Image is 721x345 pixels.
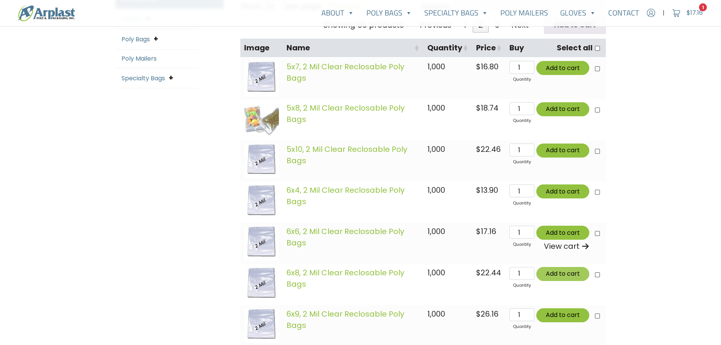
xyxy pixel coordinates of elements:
[315,5,360,20] a: About
[509,240,589,252] a: View cart
[476,309,481,319] span: $
[476,226,481,237] span: $
[506,39,606,58] th: BuySelect all
[244,308,279,343] img: images
[287,267,404,289] a: 6x8, 2 Mil Clear Reclosable Poly Bags
[476,61,481,72] span: $
[244,61,279,96] img: images
[476,103,481,113] span: $
[244,226,279,261] img: images
[602,5,645,20] a: Contact
[509,267,534,280] input: Qty
[472,39,506,58] th: Price: activate to sort column ascending
[509,102,534,115] input: Qty
[509,308,534,321] input: Qty
[536,226,589,240] button: Add to cart
[427,185,445,195] span: 1,000
[476,309,498,319] bdi: 26.16
[509,144,534,156] input: Qty
[427,61,445,72] span: 1,000
[476,61,498,72] bdi: 16.80
[427,267,445,278] span: 1,000
[244,267,279,302] img: images
[476,144,481,155] span: $
[244,102,279,137] img: images
[121,35,150,44] a: Poly Bags
[494,5,554,20] a: Poly Mailers
[554,5,602,20] a: Gloves
[287,309,404,331] a: 6x9, 2 Mil Clear Reclosable Poly Bags
[283,39,424,58] th: Name: activate to sort column ascending
[687,8,690,17] span: $
[427,144,445,155] span: 1,000
[476,144,501,155] bdi: 22.46
[536,184,589,198] button: Add to cart
[427,226,445,237] span: 1,000
[557,42,593,53] label: Select all
[287,144,407,166] a: 5x10, 2 Mil Clear Reclosable Poly Bags
[287,61,404,83] a: 5x7, 2 Mil Clear Reclosable Poly Bags
[476,267,481,278] span: $
[418,5,494,20] a: Specialty Bags
[536,308,589,322] button: Add to cart
[536,61,589,75] button: Add to cart
[536,267,589,281] button: Add to cart
[476,226,496,237] bdi: 17.16
[287,185,405,207] a: 6x4, 2 Mil Clear Reclosable Poly Bags
[509,226,534,239] input: Qty
[424,39,472,58] th: Quantity: activate to sort column ascending
[287,103,405,125] a: 5x8, 2 Mil Clear Reclosable Poly Bags
[240,39,283,58] th: Image
[699,3,707,11] span: 1
[509,61,534,74] input: Qty
[536,144,589,158] button: Add to cart
[509,184,534,197] input: Qty
[121,54,157,63] a: Poly Mailers
[663,8,665,17] span: |
[536,102,589,116] button: Add to cart
[476,103,498,113] bdi: 18.74
[244,144,279,179] img: images
[687,8,703,17] bdi: 17.16
[427,103,445,113] span: 1,000
[18,5,75,21] img: logo
[476,267,501,278] bdi: 22.44
[476,185,481,195] span: $
[121,74,165,83] a: Specialty Bags
[287,226,404,248] a: 6x6, 2 Mil Clear Reclosable Poly Bags
[476,185,498,195] bdi: 13.90
[427,309,445,319] span: 1,000
[244,184,279,220] img: images
[360,5,418,20] a: Poly Bags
